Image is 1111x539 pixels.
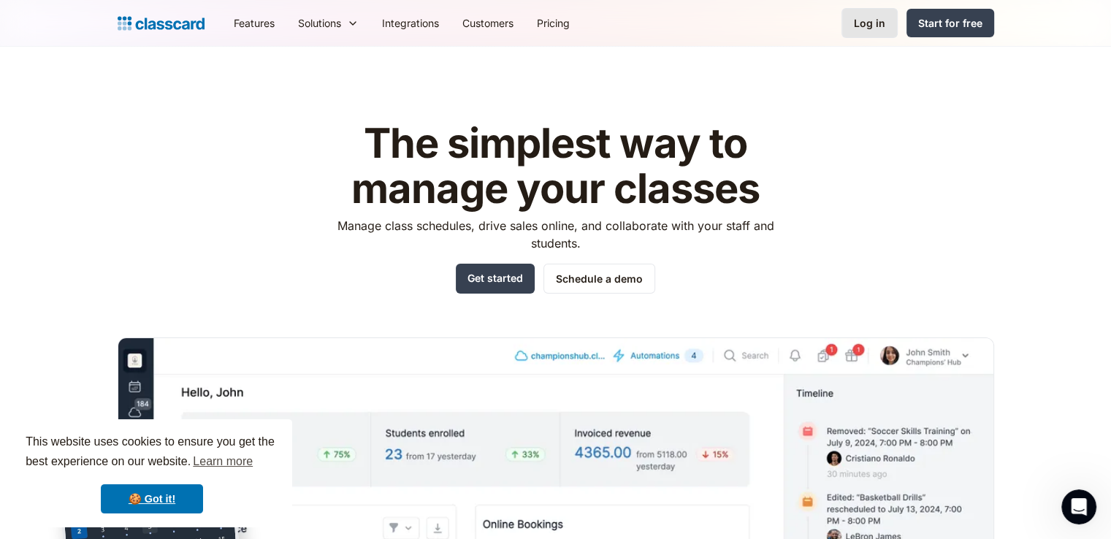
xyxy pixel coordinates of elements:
[101,484,203,513] a: dismiss cookie message
[298,15,341,31] div: Solutions
[324,121,787,211] h1: The simplest way to manage your classes
[543,264,655,294] a: Schedule a demo
[12,419,292,527] div: cookieconsent
[854,15,885,31] div: Log in
[286,7,370,39] div: Solutions
[841,8,898,38] a: Log in
[118,13,205,34] a: home
[918,15,982,31] div: Start for free
[324,217,787,252] p: Manage class schedules, drive sales online, and collaborate with your staff and students.
[525,7,581,39] a: Pricing
[26,433,278,473] span: This website uses cookies to ensure you get the best experience on our website.
[1061,489,1096,524] iframe: Intercom live chat
[451,7,525,39] a: Customers
[906,9,994,37] a: Start for free
[222,7,286,39] a: Features
[456,264,535,294] a: Get started
[370,7,451,39] a: Integrations
[191,451,255,473] a: learn more about cookies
